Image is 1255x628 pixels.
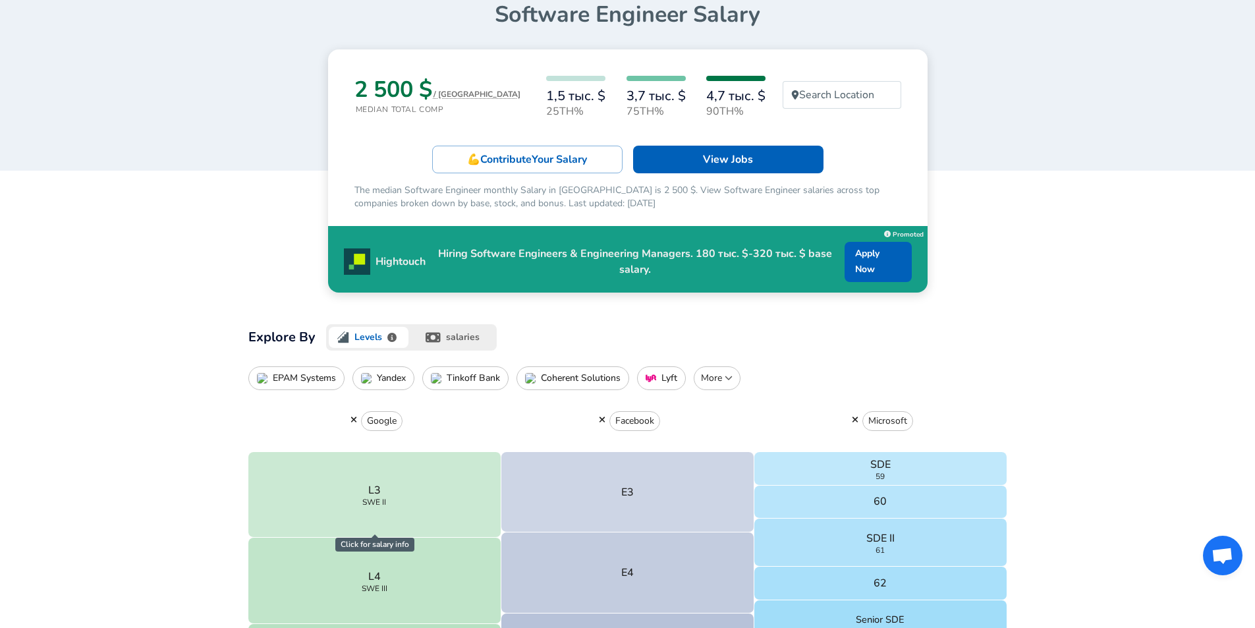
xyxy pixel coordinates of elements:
[335,538,414,552] span: Click for salary info
[845,242,912,282] a: Apply Now
[273,373,336,384] p: EPAM Systems
[411,324,497,351] button: salaries
[884,227,924,239] a: Promoted
[376,254,426,270] p: Hightouch
[876,472,885,480] span: 59
[799,87,874,103] p: Search Location
[627,103,686,119] p: 75th%
[257,373,267,384] img: EPAM SystemsIcon
[633,146,823,173] a: View Jobs
[876,546,885,554] span: 61
[1203,536,1242,575] div: Открытый чат
[362,498,386,506] span: SWE II
[541,373,621,384] p: Coherent Solutions
[367,414,397,428] p: Google
[354,76,520,103] h3: 2 500 $
[326,324,412,351] button: levels.fyi logoLevels
[344,248,370,275] img: Promo Logo
[248,327,316,348] h2: Explore By
[546,89,605,103] h6: 1,5 тыс. $
[432,146,623,173] a: 💪ContributeYour Salary
[532,152,587,167] span: Your Salary
[248,452,501,538] button: L3SWE II
[646,373,656,384] img: LyftIcon
[694,366,740,390] button: More
[868,414,907,428] p: Microsoft
[368,482,381,498] p: L3
[874,494,887,509] p: 60
[627,89,686,103] h6: 3,7 тыс. $
[368,569,381,585] p: L4
[754,452,1007,486] button: SDE59
[870,457,891,472] p: SDE
[706,103,766,119] p: 90th%
[754,486,1007,519] button: 60
[754,519,1007,567] button: SDE II61
[754,567,1007,600] button: 62
[361,373,372,384] img: YandexIcon
[422,366,509,390] button: Tinkoff Bank
[501,532,754,614] button: E4
[615,414,654,428] p: Facebook
[337,331,349,343] img: levels.fyi logo
[354,184,901,210] p: The median Software Engineer monthly Salary in [GEOGRAPHIC_DATA] is 2 500 $. View Software Engine...
[856,613,905,627] p: Senior SDE
[862,411,913,431] button: Microsoft
[433,90,520,100] button: / [GEOGRAPHIC_DATA]
[377,373,406,384] p: Yandex
[621,484,634,500] p: E3
[431,373,441,384] img: Tinkoff BankIcon
[356,103,520,115] p: Median Total Comp
[637,366,686,390] button: Lyft
[621,565,634,581] p: E4
[703,152,753,167] p: View Jobs
[874,575,887,591] p: 62
[546,103,605,119] p: 25th%
[248,366,345,390] button: EPAM Systems
[516,366,629,390] button: Coherent Solutions
[525,373,536,384] img: Coherent SolutionsIcon
[501,452,754,533] button: E3
[447,373,500,384] p: Tinkoff Bank
[609,411,660,431] button: Facebook
[866,530,895,546] p: SDE II
[362,585,387,592] span: SWE III
[661,373,677,384] p: Lyft
[426,246,845,277] p: Hiring Software Engineers & Engineering Managers. 180 тыс. $-320 тыс. $ base salary.
[467,152,587,167] p: 💪 Contribute
[248,538,501,624] button: L4SWE III
[706,89,766,103] h6: 4,7 тыс. $
[248,1,1007,28] h1: Software Engineer Salary
[361,411,403,431] button: Google
[700,372,735,385] p: More
[352,366,414,390] button: Yandex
